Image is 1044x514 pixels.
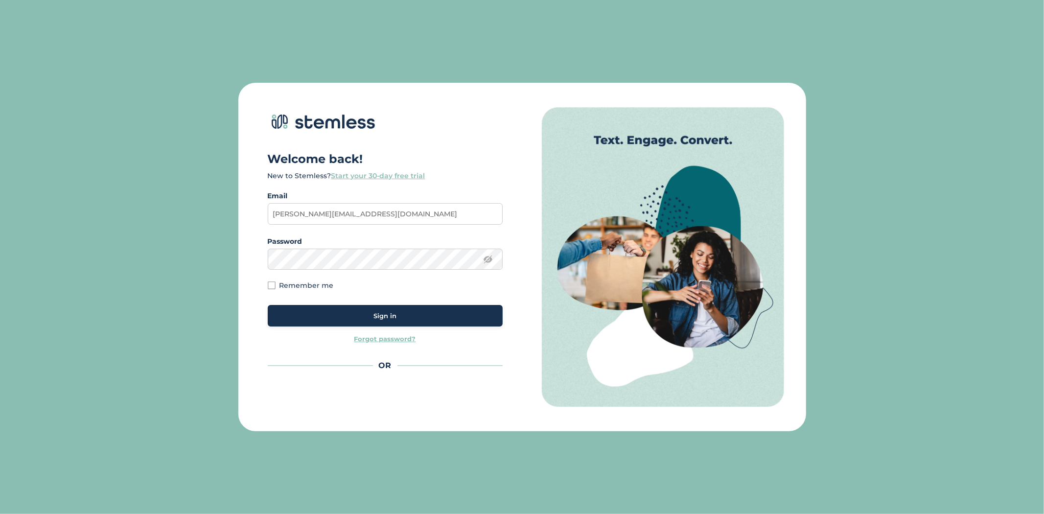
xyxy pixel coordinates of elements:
[542,107,784,407] img: Auth image
[268,203,503,225] input: Enter your email
[373,311,396,321] span: Sign in
[354,334,416,344] a: Forgot password?
[268,171,425,180] label: New to Stemless?
[268,151,503,167] h1: Welcome back!
[483,255,493,264] img: icon-eye-line-7bc03c5c.svg
[279,282,334,289] label: Remember me
[268,107,375,137] img: logo-dark-0685b13c.svg
[995,467,1044,514] iframe: Chat Widget
[268,236,503,247] label: Password
[331,171,425,180] a: Start your 30-day free trial
[268,360,503,372] div: OR
[268,191,503,201] label: Email
[268,305,503,327] button: Sign in
[286,386,492,408] iframe: Sign in with Google Button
